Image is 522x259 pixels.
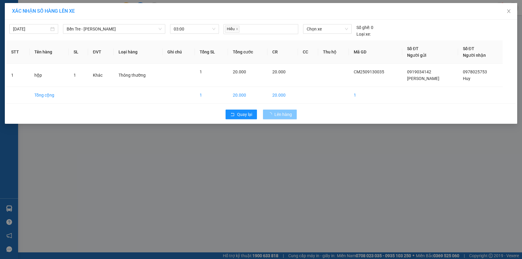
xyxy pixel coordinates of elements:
[30,40,69,64] th: Tên hàng
[407,46,419,51] span: Số ĐT
[500,3,517,20] button: Close
[268,112,274,117] span: loading
[356,24,373,31] div: 0
[174,24,215,34] span: 03:00
[12,8,75,14] span: XÁC NHẬN SỐ HÀNG LÊN XE
[58,19,119,26] div: Diễm
[6,64,30,87] td: 1
[237,111,252,118] span: Quay lại
[233,69,246,74] span: 20.000
[58,26,119,34] div: 0357271004
[463,46,474,51] span: Số ĐT
[6,40,30,64] th: STT
[463,76,470,81] span: Huy
[407,69,431,74] span: 0919034142
[69,40,88,64] th: SL
[236,27,239,30] span: close
[272,69,286,74] span: 20.000
[407,76,439,81] span: [PERSON_NAME]
[195,87,228,104] td: 1
[318,40,349,64] th: Thu hộ
[267,40,298,64] th: CR
[74,73,76,78] span: 1
[298,40,318,64] th: CC
[228,87,268,104] td: 20.000
[226,110,257,119] button: rollbackQuay lại
[88,40,114,64] th: ĐVT
[228,40,268,64] th: Tổng cước
[349,40,402,64] th: Mã GD
[356,24,370,31] span: Số ghế:
[463,53,486,58] span: Người nhận
[13,26,49,32] input: 14/09/2025
[114,40,163,64] th: Loại hàng
[5,5,53,12] div: Cái Mơn
[274,111,292,118] span: Lên hàng
[356,31,371,37] span: Loại xe:
[67,24,162,34] span: Bến Tre - Hồ Chí Minh
[195,40,228,64] th: Tổng SL
[30,64,69,87] td: hộp
[5,6,14,12] span: Gửi:
[506,9,511,14] span: close
[200,69,202,74] span: 1
[30,87,69,104] td: Tổng cộng
[58,5,119,19] div: [GEOGRAPHIC_DATA]
[225,26,239,33] span: Hiếu
[5,38,54,45] div: 40.000
[349,87,402,104] td: 1
[263,110,297,119] button: Lên hàng
[163,40,195,64] th: Ghi chú
[307,24,348,34] span: Chọn xe
[354,69,384,74] span: CM2509130035
[114,64,163,87] td: Thông thường
[463,69,487,74] span: 0978025753
[5,39,14,45] span: CR :
[230,112,235,117] span: rollback
[58,5,72,11] span: Nhận:
[267,87,298,104] td: 20.000
[407,53,426,58] span: Người gửi
[88,64,114,87] td: Khác
[158,27,162,31] span: down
